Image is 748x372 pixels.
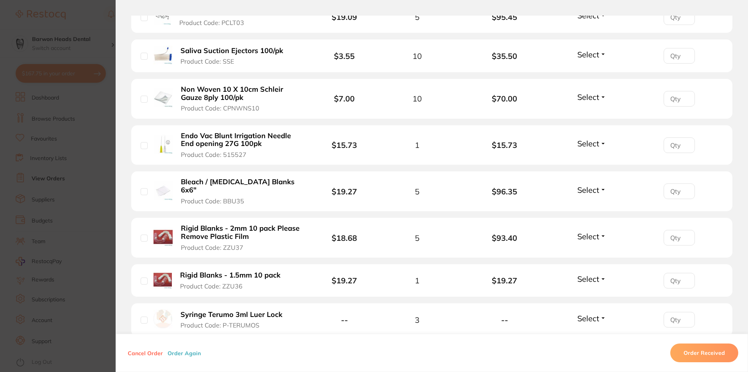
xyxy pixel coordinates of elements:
[575,231,609,241] button: Select
[575,185,609,195] button: Select
[332,187,357,196] b: $19.27
[575,92,609,102] button: Select
[178,271,289,290] button: Rigid Blanks - 1.5mm 10 pack Product Code: ZZU36
[334,51,355,61] b: $3.55
[154,181,173,200] img: Bleach / Whitening Blanks 6x6"
[664,9,695,25] input: Qty
[664,312,695,328] input: Qty
[415,12,420,21] span: 5
[154,46,172,64] img: Saliva Suction Ejectors 100/pk
[461,233,548,242] b: $93.40
[332,140,357,150] b: $15.73
[461,276,548,285] b: $19.27
[181,151,246,158] span: Product Code: 515527
[179,19,244,26] span: Product Code: PCLT03
[577,274,599,284] span: Select
[461,141,548,150] b: $15.73
[415,141,420,150] span: 1
[180,271,280,279] b: Rigid Blanks - 1.5mm 10 pack
[664,48,695,64] input: Qty
[664,230,695,246] input: Qty
[461,187,548,196] b: $96.35
[341,315,348,325] b: --
[154,271,172,289] img: Rigid Blanks - 1.5mm 10 pack
[575,139,609,148] button: Select
[177,7,267,27] button: Latch Type Prophy Cup Product Code: PCLT03
[332,233,357,243] b: $18.68
[664,91,695,107] input: Qty
[577,231,599,241] span: Select
[334,94,355,103] b: $7.00
[415,233,420,242] span: 5
[181,178,302,194] b: Bleach / [MEDICAL_DATA] Blanks 6x6"
[178,46,292,66] button: Saliva Suction Ejectors 100/pk Product Code: SSE
[664,183,695,199] input: Qty
[154,310,172,328] img: Syringe Terumo 3ml Luer Lock
[181,105,259,112] span: Product Code: CPNWNS10
[181,244,243,251] span: Product Code: ZZU37
[332,12,357,22] b: $19.09
[575,50,609,59] button: Select
[577,50,599,59] span: Select
[577,139,599,148] span: Select
[412,52,422,61] span: 10
[575,11,609,20] button: Select
[179,178,304,205] button: Bleach / [MEDICAL_DATA] Blanks 6x6" Product Code: BBU35
[181,132,302,148] b: Endo Vac Blunt Irrigation Needle End opening 27G 100pk
[179,224,304,251] button: Rigid Blanks - 2mm 10 pack Please Remove Plastic Film Product Code: ZZU37
[165,349,203,356] button: Order Again
[461,94,548,103] b: $70.00
[412,94,422,103] span: 10
[125,349,165,356] button: Cancel Order
[461,52,548,61] b: $35.50
[415,315,420,324] span: 3
[577,313,599,323] span: Select
[332,276,357,285] b: $19.27
[575,313,609,323] button: Select
[664,273,695,288] input: Qty
[670,344,738,362] button: Order Received
[154,135,173,154] img: Endo Vac Blunt Irrigation Needle End opening 27G 100pk
[577,11,599,20] span: Select
[415,187,420,196] span: 5
[575,274,609,284] button: Select
[181,85,302,101] b: Non Woven 10 X 10cm Schleir Gauze 8ply 100/pk
[181,224,302,240] b: Rigid Blanks - 2mm 10 pack Please Remove Plastic Film
[154,88,173,107] img: Non Woven 10 X 10cm Schleir Gauze 8ply 100/pk
[154,7,171,25] img: Latch Type Prophy Cup
[664,137,695,153] input: Qty
[180,311,282,319] b: Syringe Terumo 3ml Luer Lock
[180,47,283,55] b: Saliva Suction Ejectors 100/pk
[180,322,259,329] span: Product Code: P-TERUMOS
[461,315,548,324] b: --
[178,310,291,329] button: Syringe Terumo 3ml Luer Lock Product Code: P-TERUMOS
[179,85,304,112] button: Non Woven 10 X 10cm Schleir Gauze 8ply 100/pk Product Code: CPNWNS10
[577,92,599,102] span: Select
[181,198,244,205] span: Product Code: BBU35
[179,132,304,159] button: Endo Vac Blunt Irrigation Needle End opening 27G 100pk Product Code: 515527
[461,12,548,21] b: $95.45
[180,283,243,290] span: Product Code: ZZU36
[577,185,599,195] span: Select
[154,228,173,247] img: Rigid Blanks - 2mm 10 pack Please Remove Plastic Film
[179,8,257,16] b: Latch Type Prophy Cup
[415,276,420,285] span: 1
[180,58,234,65] span: Product Code: SSE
